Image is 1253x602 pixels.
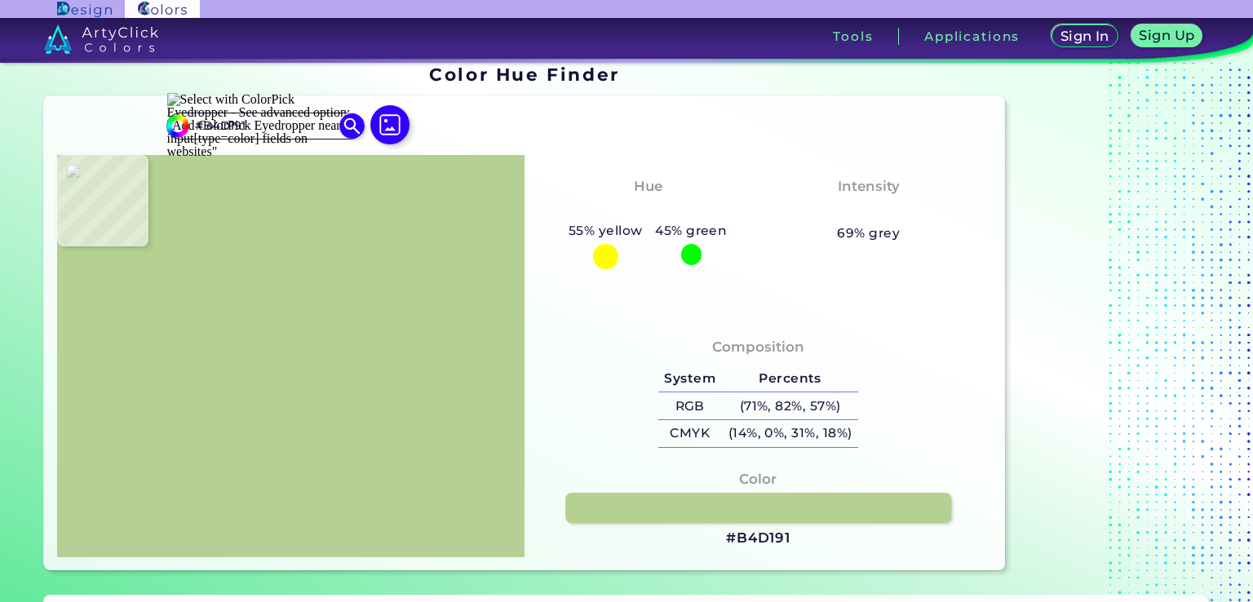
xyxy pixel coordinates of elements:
[562,220,649,241] h5: 55% yellow
[658,420,722,447] h5: CMYK
[739,467,777,491] h4: Color
[726,529,790,548] h3: #B4D191
[189,115,341,137] input: type color..
[1142,29,1193,42] h5: Sign Up
[591,201,706,220] h3: Yellow-Green
[634,175,662,198] h4: Hue
[1063,30,1107,42] h5: Sign In
[838,201,899,220] h3: Pastel
[838,175,900,198] h4: Intensity
[658,392,722,419] h5: RGB
[837,223,900,244] h5: 69% grey
[833,30,873,42] h3: Tools
[722,392,858,419] h5: (71%, 82%, 57%)
[370,105,410,144] img: icon picture
[339,113,364,138] img: icon search
[658,365,722,392] h5: System
[712,335,804,359] h4: Composition
[65,163,516,548] img: 438f3f68-7cdb-4ce6-8ee3-d5705bd50905
[1012,59,1215,577] iframe: Advertisement
[1135,26,1199,46] a: Sign Up
[924,30,1020,42] h3: Applications
[57,2,112,17] img: ArtyClick Design logo
[722,420,858,447] h5: (14%, 0%, 31%, 18%)
[649,220,733,241] h5: 45% green
[429,62,619,86] h1: Color Hue Finder
[167,93,363,158] img: Select with ColorPick Eyedropper - See advanced option: "Add ColorPick Eyedropper near input[type...
[722,365,858,392] h5: Percents
[44,24,159,54] img: logo_artyclick_colors_white.svg
[1055,26,1114,46] a: Sign In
